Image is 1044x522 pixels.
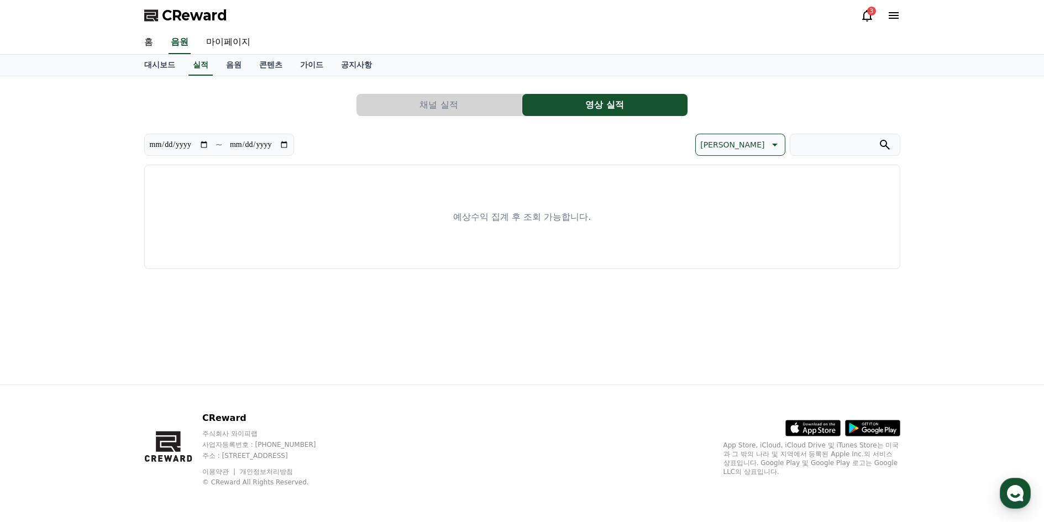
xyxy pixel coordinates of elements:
span: 설정 [171,367,184,376]
p: 예상수익 집계 후 조회 가능합니다. [453,210,591,224]
a: 콘텐츠 [250,55,291,76]
a: 개인정보처리방침 [240,468,293,476]
a: 대시보드 [135,55,184,76]
a: 음원 [217,55,250,76]
span: 대화 [101,367,114,376]
p: App Store, iCloud, iCloud Drive 및 iTunes Store는 미국과 그 밖의 나라 및 지역에서 등록된 Apple Inc.의 서비스 상표입니다. Goo... [723,441,900,476]
a: 음원 [169,31,191,54]
a: CReward [144,7,227,24]
p: [PERSON_NAME] [700,137,764,152]
button: [PERSON_NAME] [695,134,785,156]
a: 홈 [135,31,162,54]
p: 주소 : [STREET_ADDRESS] [202,451,337,460]
p: CReward [202,412,337,425]
p: 사업자등록번호 : [PHONE_NUMBER] [202,440,337,449]
a: 홈 [3,350,73,378]
p: ~ [216,138,223,151]
a: 실적 [188,55,213,76]
button: 영상 실적 [522,94,688,116]
a: 공지사항 [332,55,381,76]
a: 대화 [73,350,143,378]
div: 3 [867,7,876,15]
a: 3 [861,9,874,22]
p: 주식회사 와이피랩 [202,429,337,438]
span: CReward [162,7,227,24]
a: 이용약관 [202,468,237,476]
a: 가이드 [291,55,332,76]
p: © CReward All Rights Reserved. [202,478,337,487]
span: 홈 [35,367,41,376]
a: 마이페이지 [197,31,259,54]
button: 채널 실적 [356,94,522,116]
a: 설정 [143,350,212,378]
